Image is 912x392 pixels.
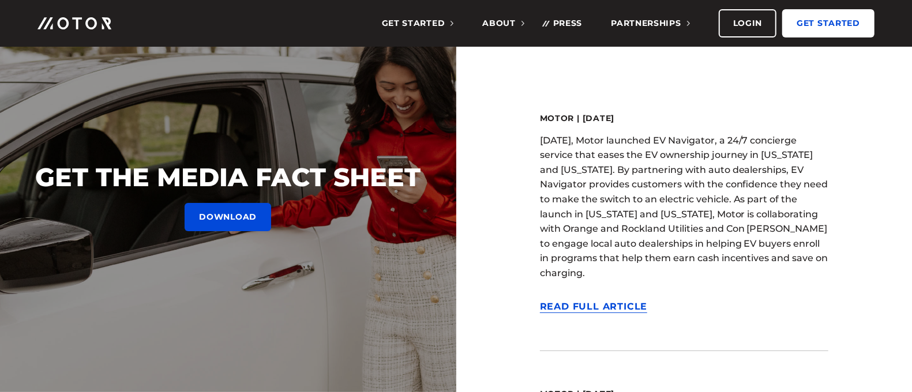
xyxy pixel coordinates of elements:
a: DOWNLOAD [185,203,271,231]
img: Motor [37,17,111,29]
a: Login [719,9,777,37]
span: About [482,18,524,28]
span: Partnerships [611,18,689,28]
span: Get Started [382,18,454,28]
a: Read Full Article [540,301,648,314]
a: Get Started [782,9,875,37]
span: | [574,113,583,123]
div: Motor [DATE] [540,113,828,125]
div: GET THE MEDIA FACT SHEET [23,161,433,194]
p: [DATE], Motor launched EV Navigator, a 24/7 concierge service that eases the EV ownership journey... [540,133,828,281]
